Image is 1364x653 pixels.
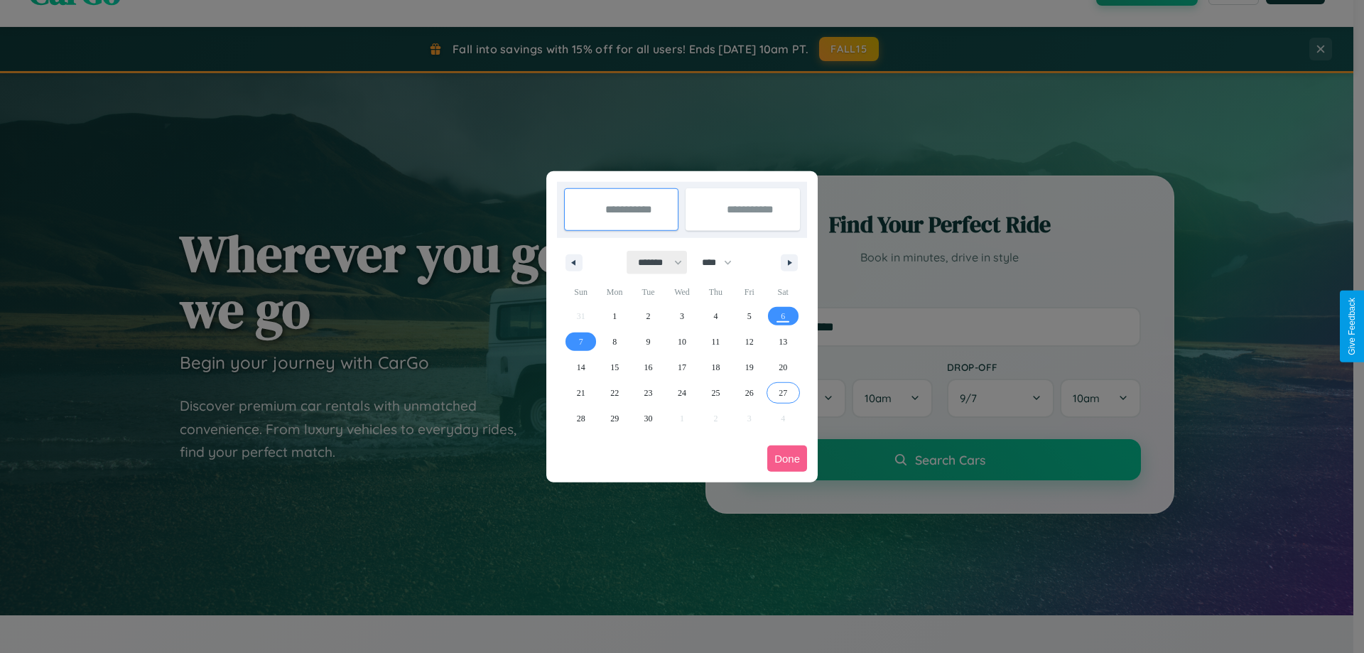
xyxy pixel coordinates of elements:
button: 29 [597,406,631,431]
button: 1 [597,303,631,329]
span: 3 [680,303,684,329]
button: 3 [665,303,698,329]
button: 13 [767,329,800,355]
span: 18 [711,355,720,380]
span: 17 [678,355,686,380]
span: 4 [713,303,718,329]
span: 25 [711,380,720,406]
button: 24 [665,380,698,406]
span: Fri [732,281,766,303]
span: 29 [610,406,619,431]
span: 2 [646,303,651,329]
span: 30 [644,406,653,431]
span: 19 [745,355,754,380]
button: 16 [632,355,665,380]
button: 27 [767,380,800,406]
button: 17 [665,355,698,380]
span: 5 [747,303,752,329]
button: 14 [564,355,597,380]
span: 8 [612,329,617,355]
span: 1 [612,303,617,329]
button: 18 [699,355,732,380]
span: 20 [779,355,787,380]
button: 10 [665,329,698,355]
button: 11 [699,329,732,355]
span: 7 [579,329,583,355]
div: Give Feedback [1347,298,1357,355]
button: 23 [632,380,665,406]
button: 9 [632,329,665,355]
button: 15 [597,355,631,380]
span: 13 [779,329,787,355]
button: 6 [767,303,800,329]
span: 24 [678,380,686,406]
button: 8 [597,329,631,355]
span: 14 [577,355,585,380]
span: 12 [745,329,754,355]
button: 20 [767,355,800,380]
button: 4 [699,303,732,329]
span: 27 [779,380,787,406]
button: 21 [564,380,597,406]
span: Thu [699,281,732,303]
span: Sun [564,281,597,303]
span: 16 [644,355,653,380]
span: 6 [781,303,785,329]
button: 7 [564,329,597,355]
button: 2 [632,303,665,329]
span: Sat [767,281,800,303]
button: 26 [732,380,766,406]
button: 19 [732,355,766,380]
span: Mon [597,281,631,303]
button: 5 [732,303,766,329]
button: 28 [564,406,597,431]
span: 10 [678,329,686,355]
button: 25 [699,380,732,406]
span: 9 [646,329,651,355]
span: 26 [745,380,754,406]
span: 28 [577,406,585,431]
span: 15 [610,355,619,380]
span: 22 [610,380,619,406]
button: Done [767,446,807,472]
button: 30 [632,406,665,431]
span: 21 [577,380,585,406]
span: Wed [665,281,698,303]
button: 12 [732,329,766,355]
button: 22 [597,380,631,406]
span: 23 [644,380,653,406]
span: Tue [632,281,665,303]
span: 11 [712,329,720,355]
